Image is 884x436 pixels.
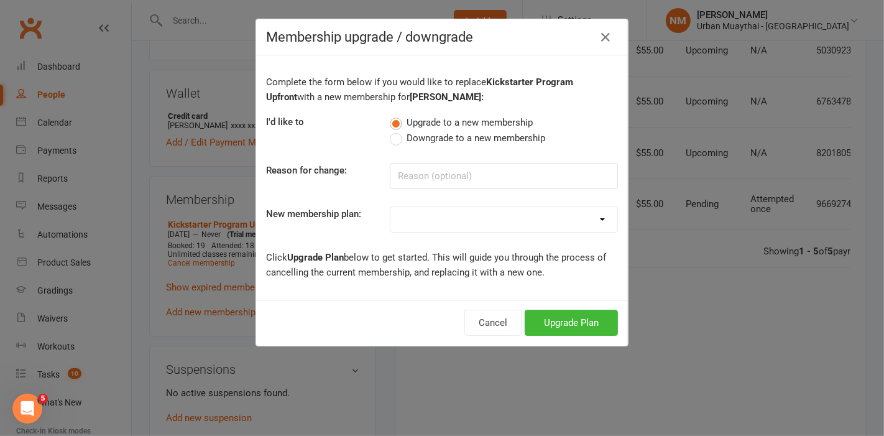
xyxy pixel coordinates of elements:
[266,163,347,178] label: Reason for change:
[525,310,618,336] button: Upgrade Plan
[390,163,618,189] input: Reason (optional)
[266,206,361,221] label: New membership plan:
[266,29,618,45] h4: Membership upgrade / downgrade
[410,91,484,103] b: [PERSON_NAME]:
[12,394,42,424] iframe: Intercom live chat
[407,115,533,128] span: Upgrade to a new membership
[266,114,304,129] label: I'd like to
[38,394,48,404] span: 5
[266,75,618,104] p: Complete the form below if you would like to replace with a new membership for
[266,250,618,280] p: Click below to get started. This will guide you through the process of cancelling the current mem...
[287,252,344,263] b: Upgrade Plan
[407,131,545,144] span: Downgrade to a new membership
[464,310,522,336] button: Cancel
[596,27,615,47] button: Close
